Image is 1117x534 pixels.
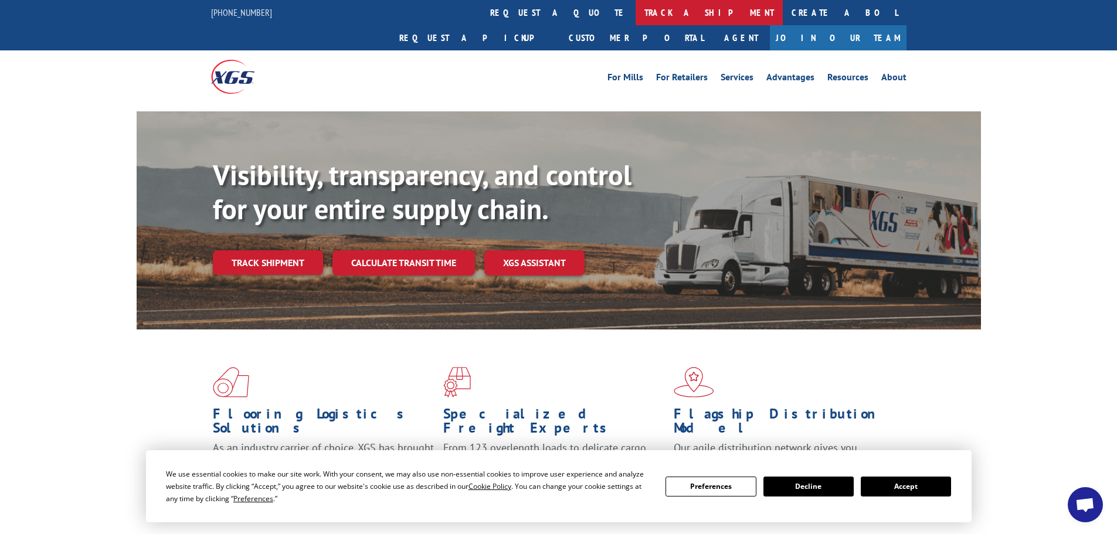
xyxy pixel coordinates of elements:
[763,477,854,496] button: Decline
[233,494,273,504] span: Preferences
[484,250,585,275] a: XGS ASSISTANT
[712,25,770,50] a: Agent
[213,441,434,482] span: As an industry carrier of choice, XGS has brought innovation and dedication to flooring logistics...
[332,250,475,275] a: Calculate transit time
[391,25,560,50] a: Request a pickup
[213,157,632,227] b: Visibility, transparency, and control for your entire supply chain.
[674,367,714,397] img: xgs-icon-flagship-distribution-model-red
[146,450,972,522] div: Cookie Consent Prompt
[674,407,895,441] h1: Flagship Distribution Model
[468,481,511,491] span: Cookie Policy
[1068,487,1103,522] div: Open chat
[211,6,272,18] a: [PHONE_NUMBER]
[766,73,814,86] a: Advantages
[213,367,249,397] img: xgs-icon-total-supply-chain-intelligence-red
[166,468,651,505] div: We use essential cookies to make our site work. With your consent, we may also use non-essential ...
[861,477,951,496] button: Accept
[666,477,756,496] button: Preferences
[213,407,434,441] h1: Flooring Logistics Solutions
[213,250,323,275] a: Track shipment
[770,25,906,50] a: Join Our Team
[560,25,712,50] a: Customer Portal
[721,73,753,86] a: Services
[443,407,665,441] h1: Specialized Freight Experts
[443,367,471,397] img: xgs-icon-focused-on-flooring-red
[881,73,906,86] a: About
[607,73,643,86] a: For Mills
[674,441,889,468] span: Our agile distribution network gives you nationwide inventory management on demand.
[443,441,665,493] p: From 123 overlength loads to delicate cargo, our experienced staff knows the best way to move you...
[656,73,708,86] a: For Retailers
[827,73,868,86] a: Resources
